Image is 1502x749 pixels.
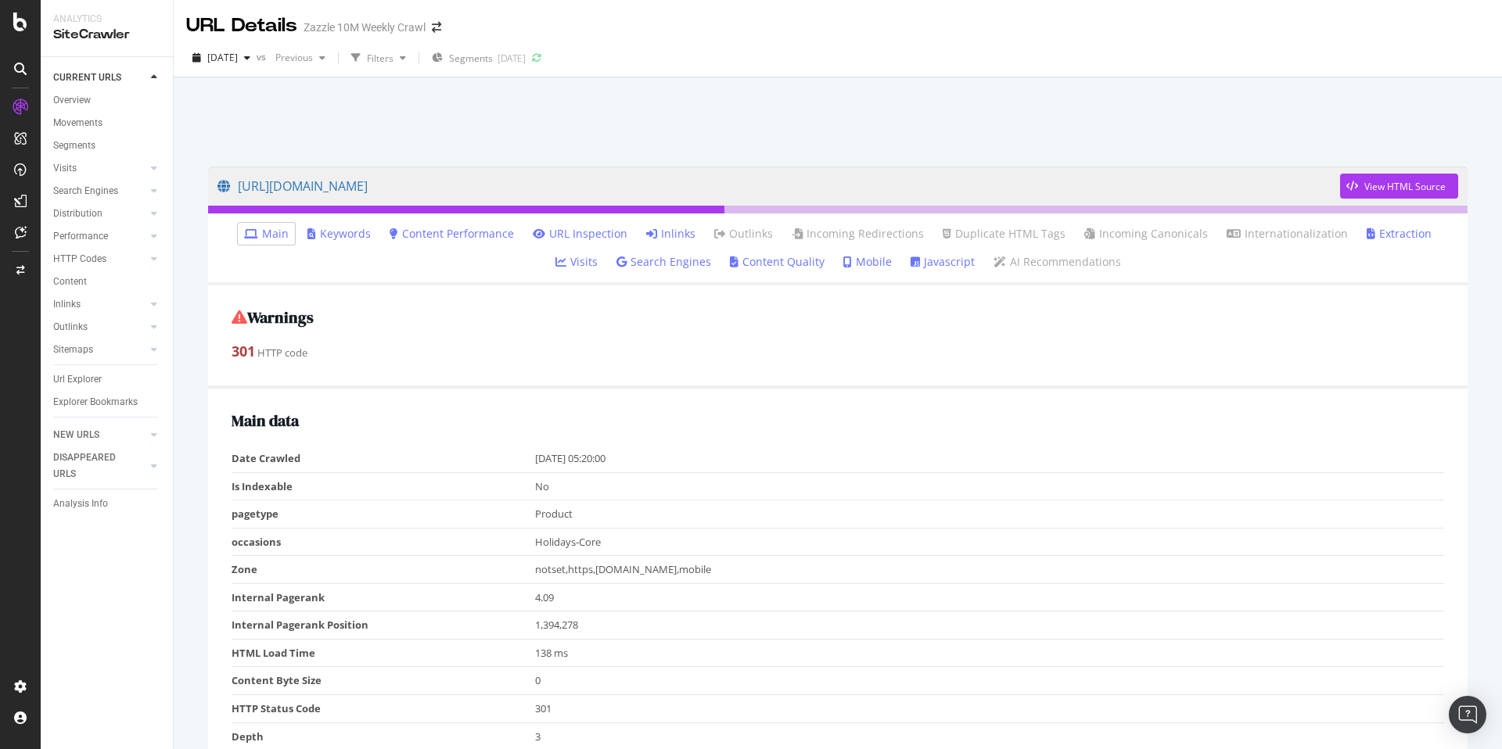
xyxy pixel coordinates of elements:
[53,496,162,512] a: Analysis Info
[232,500,535,529] td: pagetype
[207,51,238,64] span: 2025 Sep. 5th
[53,92,91,109] div: Overview
[1367,226,1432,242] a: Extraction
[53,450,132,482] div: DISAPPEARED URLS
[232,611,535,640] td: Internal Pagerank Position
[367,52,393,65] div: Filters
[53,394,162,410] a: Explorer Bookmarks
[53,228,146,245] a: Performance
[53,13,160,26] div: Analytics
[53,251,146,267] a: HTTP Codes
[53,371,102,388] div: Url Explorer
[244,226,289,242] a: Main
[53,70,121,86] div: CURRENT URLS
[714,226,773,242] a: Outlinks
[646,226,695,242] a: Inlinks
[232,342,1444,362] div: HTTP code
[53,115,162,131] a: Movements
[53,274,162,290] a: Content
[53,296,81,313] div: Inlinks
[533,226,627,242] a: URL Inspection
[345,45,412,70] button: Filters
[426,45,532,70] button: Segments[DATE]
[232,445,535,472] td: Date Crawled
[53,206,146,222] a: Distribution
[53,26,160,44] div: SiteCrawler
[232,556,535,584] td: Zone
[269,45,332,70] button: Previous
[53,183,146,199] a: Search Engines
[53,160,77,177] div: Visits
[53,371,162,388] a: Url Explorer
[232,528,535,556] td: occasions
[53,115,102,131] div: Movements
[232,667,535,695] td: Content Byte Size
[232,583,535,611] td: Internal Pagerank
[53,138,95,154] div: Segments
[843,254,892,270] a: Mobile
[555,254,598,270] a: Visits
[390,226,514,242] a: Content Performance
[449,52,493,65] span: Segments
[53,319,146,335] a: Outlinks
[616,254,711,270] a: Search Engines
[1340,174,1458,199] button: View HTML Source
[53,160,146,177] a: Visits
[53,319,88,335] div: Outlinks
[1227,226,1348,242] a: Internationalization
[53,251,106,267] div: HTTP Codes
[53,183,118,199] div: Search Engines
[535,695,1445,723] td: 301
[53,92,162,109] a: Overview
[304,20,426,35] div: Zazzle 10M Weekly Crawl
[217,167,1340,206] a: [URL][DOMAIN_NAME]
[53,342,93,358] div: Sitemaps
[1364,180,1446,193] div: View HTML Source
[432,22,441,33] div: arrow-right-arrow-left
[269,51,313,64] span: Previous
[535,556,1445,584] td: notset,https,[DOMAIN_NAME],mobile
[53,70,146,86] a: CURRENT URLS
[186,45,257,70] button: [DATE]
[535,583,1445,611] td: 4.09
[498,52,526,65] div: [DATE]
[943,226,1065,242] a: Duplicate HTML Tags
[232,639,535,667] td: HTML Load Time
[535,528,1445,556] td: Holidays-Core
[535,472,1445,500] td: No
[232,412,1444,429] h2: Main data
[1084,226,1208,242] a: Incoming Canonicals
[911,254,975,270] a: Javascript
[186,13,297,39] div: URL Details
[232,695,535,723] td: HTTP Status Code
[792,226,924,242] a: Incoming Redirections
[53,394,138,410] div: Explorer Bookmarks
[307,226,371,242] a: Keywords
[232,472,535,500] td: Is Indexable
[53,427,99,443] div: NEW URLS
[535,445,1445,472] td: [DATE] 05:20:00
[232,342,255,360] strong: 301
[53,274,87,290] div: Content
[535,611,1445,640] td: 1,394,278
[53,138,162,154] a: Segments
[1449,696,1486,733] div: Open Intercom Messenger
[257,50,269,63] span: vs
[730,254,825,270] a: Content Quality
[53,296,146,313] a: Inlinks
[53,427,146,443] a: NEW URLS
[53,228,108,245] div: Performance
[53,450,146,482] a: DISAPPEARED URLS
[53,206,102,222] div: Distribution
[535,667,1445,695] td: 0
[535,500,1445,529] td: Product
[994,254,1121,270] a: AI Recommendations
[535,639,1445,667] td: 138 ms
[53,342,146,358] a: Sitemaps
[53,496,108,512] div: Analysis Info
[232,309,1444,326] h2: Warnings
